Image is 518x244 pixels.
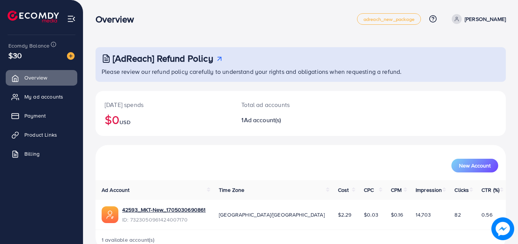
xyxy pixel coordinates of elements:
span: Ad account(s) [244,116,281,124]
span: Time Zone [219,186,244,194]
span: [GEOGRAPHIC_DATA]/[GEOGRAPHIC_DATA] [219,211,325,218]
img: menu [67,14,76,23]
a: Payment [6,108,77,123]
span: 1 available account(s) [102,236,155,244]
span: Payment [24,112,46,120]
span: CPM [391,186,402,194]
img: ic-ads-acc.e4c84228.svg [102,206,118,223]
span: 14,703 [416,211,431,218]
a: Billing [6,146,77,161]
img: logo [8,11,59,22]
span: 82 [454,211,461,218]
span: USD [120,118,130,126]
span: $0.03 [364,211,378,218]
p: Total ad accounts [241,100,326,109]
span: CPC [364,186,374,194]
span: Ecomdy Balance [8,42,49,49]
span: adreach_new_package [363,17,414,22]
span: ID: 7323050961424007170 [122,216,206,223]
span: Clicks [454,186,469,194]
a: My ad accounts [6,89,77,104]
h3: [AdReach] Refund Policy [113,53,213,64]
span: $30 [8,50,22,61]
button: New Account [451,159,498,172]
p: Please review our refund policy carefully to understand your rights and obligations when requesti... [102,67,501,76]
span: Ad Account [102,186,130,194]
p: [DATE] spends [105,100,223,109]
a: [PERSON_NAME] [449,14,506,24]
p: [PERSON_NAME] [465,14,506,24]
h3: Overview [96,14,140,25]
span: Cost [338,186,349,194]
h2: $0 [105,112,223,127]
span: $0.16 [391,211,403,218]
a: Product Links [6,127,77,142]
img: image [67,52,75,60]
span: CTR (%) [481,186,499,194]
span: Billing [24,150,40,158]
span: $2.29 [338,211,352,218]
span: Impression [416,186,442,194]
span: New Account [459,163,491,168]
span: Product Links [24,131,57,139]
span: 0.56 [481,211,492,218]
a: adreach_new_package [357,13,421,25]
a: 42593_MKT-New_1705030690861 [122,206,206,214]
a: Overview [6,70,77,85]
h2: 1 [241,116,326,124]
span: My ad accounts [24,93,63,100]
span: Overview [24,74,47,81]
img: image [491,217,514,240]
